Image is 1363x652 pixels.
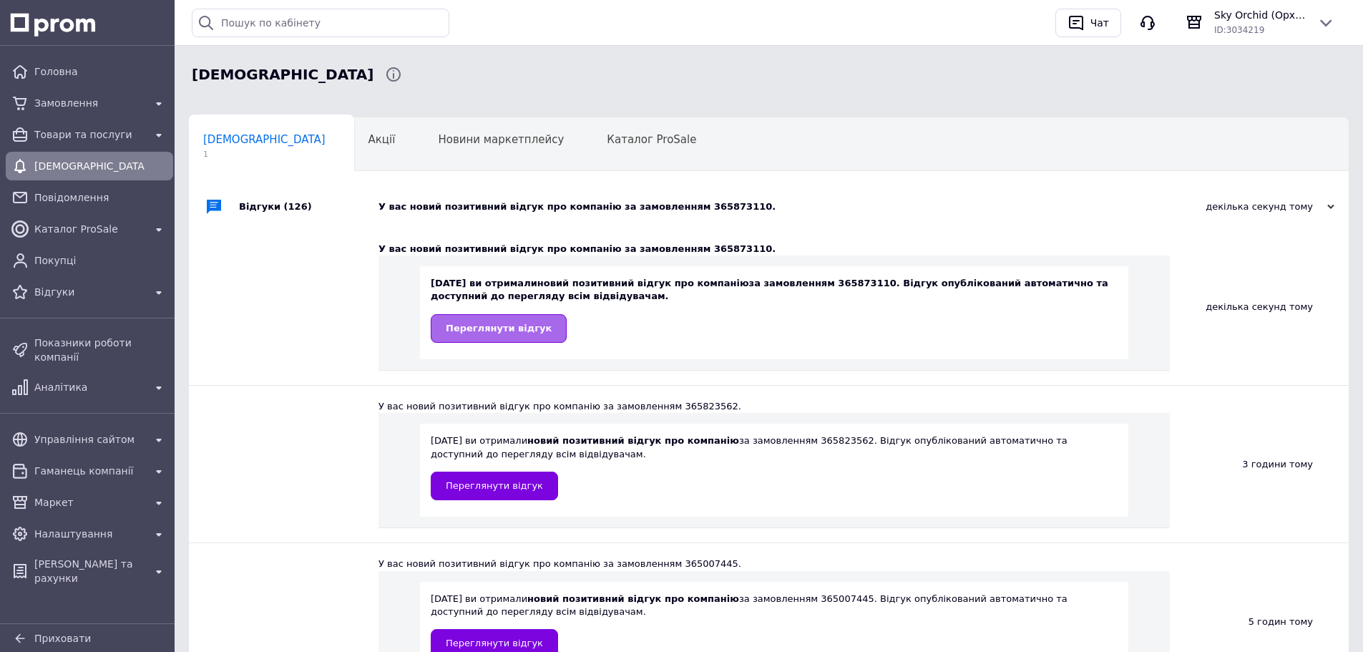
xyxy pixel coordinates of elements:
[34,432,145,447] span: Управління сайтом
[1170,228,1349,385] div: декілька секунд тому
[607,133,696,146] span: Каталог ProSale
[34,253,167,268] span: Покупці
[431,314,567,343] a: Переглянути відгук
[239,185,378,228] div: Відгуки
[34,127,145,142] span: Товари та послуги
[1214,8,1306,22] span: Sky Orchid (Орхидеи и сопутствующие товары)
[34,285,145,299] span: Відгуки
[34,64,167,79] span: Головна
[378,200,1191,213] div: У вас новий позитивний відгук про компанію за замовленням 365873110.
[1088,12,1112,34] div: Чат
[378,243,1170,256] div: У вас новий позитивний відгук про компанію за замовленням 365873110.
[203,133,326,146] span: [DEMOGRAPHIC_DATA]
[438,133,564,146] span: Новини маркетплейсу
[34,527,145,541] span: Налаштування
[34,96,145,110] span: Замовлення
[34,464,145,478] span: Гаманець компанії
[203,149,326,160] span: 1
[527,593,739,604] b: новий позитивний відгук про компанію
[34,495,145,510] span: Маркет
[34,222,145,236] span: Каталог ProSale
[431,472,558,500] a: Переглянути відгук
[1055,9,1121,37] button: Чат
[431,277,1118,342] div: [DATE] ви отримали за замовленням 365873110. Відгук опублікований автоматично та доступний до пер...
[1191,200,1334,213] div: декілька секунд тому
[192,9,449,37] input: Пошук по кабінету
[446,480,543,491] span: Переглянути відгук
[192,64,373,85] span: Сповіщення
[368,133,396,146] span: Акції
[34,633,91,644] span: Приховати
[446,323,552,334] span: Переглянути відгук
[1170,386,1349,542] div: 3 години тому
[537,278,749,288] b: новий позитивний відгук про компанію
[34,159,145,173] span: [DEMOGRAPHIC_DATA]
[378,400,1170,413] div: У вас новий позитивний відгук про компанію за замовленням 365823562.
[431,434,1118,500] div: [DATE] ви отримали за замовленням 365823562. Відгук опублікований автоматично та доступний до пер...
[34,557,145,585] span: [PERSON_NAME] та рахунки
[527,435,739,446] b: новий позитивний відгук про компанію
[1214,25,1264,35] span: ID: 3034219
[34,380,145,394] span: Аналітика
[34,190,167,205] span: Повідомлення
[34,336,167,364] span: Показники роботи компанії
[446,638,543,648] span: Переглянути відгук
[284,201,312,212] span: (126)
[378,558,1170,570] div: У вас новий позитивний відгук про компанію за замовленням 365007445.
